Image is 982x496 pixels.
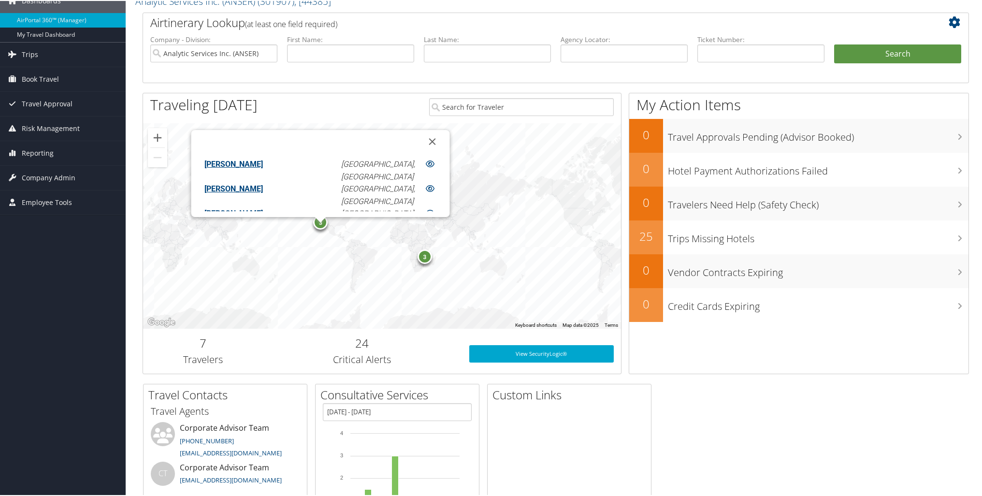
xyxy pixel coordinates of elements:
label: Agency Locator: [561,34,688,44]
span: Book Travel [22,66,59,90]
img: Google [145,315,177,328]
h2: 7 [150,334,255,350]
h3: Hotel Payment Authorizations Failed [668,159,968,177]
h3: Travelers [150,352,255,365]
tspan: 4 [340,429,343,435]
li: Corporate Advisor Team [146,421,304,461]
a: [PERSON_NAME] [204,183,262,192]
em: [GEOGRAPHIC_DATA], [GEOGRAPHIC_DATA] [341,183,415,205]
div: CT [151,461,175,485]
span: Trips [22,42,38,66]
h2: 0 [629,160,663,176]
span: (at least one field required) [245,18,337,29]
a: View SecurityLogic® [469,344,614,362]
span: Employee Tools [22,190,72,214]
a: Terms (opens in new tab) [605,321,618,327]
a: [PERSON_NAME] [204,159,262,168]
tspan: 2 [340,474,343,480]
h2: 25 [629,227,663,244]
span: Map data ©2025 [563,321,599,327]
span: Company Admin [22,165,75,189]
a: 25Trips Missing Hotels [629,219,968,253]
span: Travel Approval [22,91,72,115]
button: Zoom out [148,147,167,166]
tspan: 3 [340,452,343,457]
button: Close [420,129,444,152]
a: [EMAIL_ADDRESS][DOMAIN_NAME] [180,448,282,456]
h1: My Action Items [629,94,968,114]
h3: Vendor Contracts Expiring [668,260,968,278]
h2: 0 [629,126,663,142]
li: Corporate Advisor Team [146,461,304,492]
h3: Trips Missing Hotels [668,226,968,245]
h2: 24 [270,334,454,350]
span: Risk Management [22,116,80,140]
label: Company - Division: [150,34,277,44]
h3: Travel Agents [151,404,300,417]
h3: Travel Approvals Pending (Advisor Booked) [668,125,968,143]
h2: Travel Contacts [148,386,307,402]
a: [EMAIL_ADDRESS][DOMAIN_NAME] [180,475,282,483]
h2: 0 [629,193,663,210]
em: [GEOGRAPHIC_DATA], [GEOGRAPHIC_DATA] [341,159,415,180]
label: First Name: [287,34,414,44]
a: [PHONE_NUMBER] [180,436,234,444]
h3: Travelers Need Help (Safety Check) [668,192,968,211]
button: Keyboard shortcuts [515,321,557,328]
button: Zoom in [148,127,167,146]
em: [GEOGRAPHIC_DATA], [GEOGRAPHIC_DATA] [341,208,415,230]
div: 3 [418,248,432,263]
h2: Airtinerary Lookup [150,14,893,30]
h3: Credit Cards Expiring [668,294,968,312]
a: 0Vendor Contracts Expiring [629,253,968,287]
h1: Traveling [DATE] [150,94,258,114]
h2: 0 [629,295,663,311]
div: 3 [313,214,328,229]
span: Reporting [22,140,54,164]
a: Open this area in Google Maps (opens a new window) [145,315,177,328]
a: 0Credit Cards Expiring [629,287,968,321]
a: 0Travelers Need Help (Safety Check) [629,186,968,219]
input: Search for Traveler [429,97,614,115]
a: 0Hotel Payment Authorizations Failed [629,152,968,186]
h2: 0 [629,261,663,277]
h3: Critical Alerts [270,352,454,365]
h2: Custom Links [492,386,651,402]
label: Ticket Number: [697,34,824,44]
label: Last Name: [424,34,551,44]
button: Search [834,44,961,63]
h2: Consultative Services [320,386,479,402]
a: [PERSON_NAME] [204,208,262,217]
a: 0Travel Approvals Pending (Advisor Booked) [629,118,968,152]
